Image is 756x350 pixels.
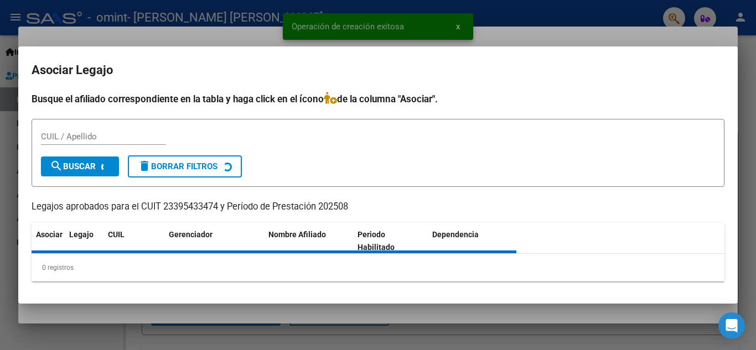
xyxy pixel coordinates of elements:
[69,230,94,239] span: Legajo
[50,161,96,171] span: Buscar
[169,230,213,239] span: Gerenciador
[264,223,353,259] datatable-header-cell: Nombre Afiliado
[36,230,63,239] span: Asociar
[32,254,724,281] div: 0 registros
[128,155,242,177] button: Borrar Filtros
[164,223,264,259] datatable-header-cell: Gerenciador
[428,223,517,259] datatable-header-cell: Dependencia
[432,230,479,239] span: Dependencia
[32,200,724,214] p: Legajos aprobados para el CUIT 23395433474 y Período de Prestación 202508
[138,159,151,173] mat-icon: delete
[32,60,724,81] h2: Asociar Legajo
[268,230,326,239] span: Nombre Afiliado
[41,156,119,176] button: Buscar
[32,223,65,259] datatable-header-cell: Asociar
[138,161,218,171] span: Borrar Filtros
[358,230,395,252] span: Periodo Habilitado
[103,223,164,259] datatable-header-cell: CUIL
[32,92,724,106] h4: Busque el afiliado correspondiente en la tabla y haga click en el ícono de la columna "Asociar".
[108,230,125,239] span: CUIL
[65,223,103,259] datatable-header-cell: Legajo
[718,312,745,339] div: Open Intercom Messenger
[50,159,63,173] mat-icon: search
[353,223,428,259] datatable-header-cell: Periodo Habilitado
